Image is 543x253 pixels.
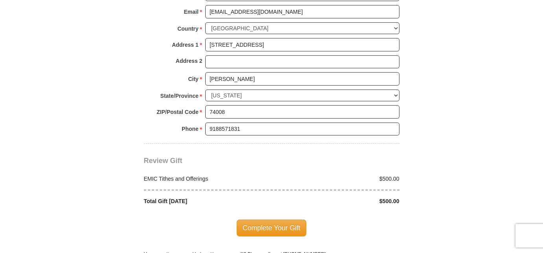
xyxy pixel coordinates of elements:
[272,197,404,205] div: $500.00
[237,220,306,236] span: Complete Your Gift
[140,197,272,205] div: Total Gift [DATE]
[140,175,272,183] div: EMIC Tithes and Offerings
[188,73,198,84] strong: City
[176,55,202,66] strong: Address 2
[177,23,199,34] strong: Country
[182,123,199,134] strong: Phone
[272,175,404,183] div: $500.00
[156,106,199,117] strong: ZIP/Postal Code
[144,157,182,165] span: Review Gift
[172,39,199,50] strong: Address 1
[184,6,199,17] strong: Email
[160,90,199,101] strong: State/Province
